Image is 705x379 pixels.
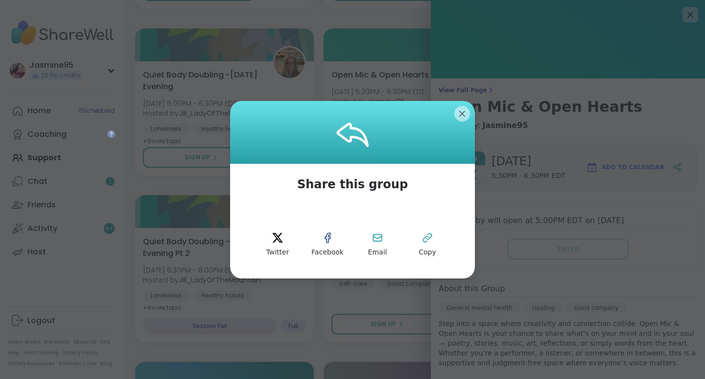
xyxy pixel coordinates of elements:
[405,223,449,267] button: Copy
[107,130,115,138] iframe: Spotlight
[355,223,399,267] button: Email
[256,223,300,267] button: Twitter
[368,248,387,257] span: Email
[305,223,350,267] button: Facebook
[256,223,300,267] button: twitter
[311,248,344,257] span: Facebook
[305,223,350,267] button: facebook
[285,164,420,205] span: Share this group
[419,248,436,257] span: Copy
[266,248,289,257] span: Twitter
